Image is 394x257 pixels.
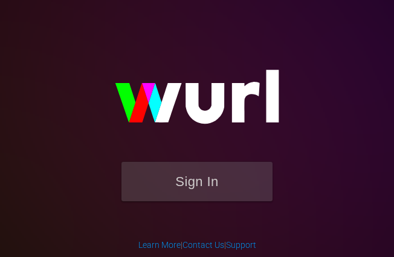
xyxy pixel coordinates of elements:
div: | | [138,239,256,251]
button: Sign In [121,162,273,201]
a: Support [226,240,256,250]
img: wurl-logo-on-black-223613ac3d8ba8fe6dc639794a292ebdb59501304c7dfd60c99c58986ef67473.svg [76,44,318,161]
a: Learn More [138,240,181,250]
a: Contact Us [182,240,224,250]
